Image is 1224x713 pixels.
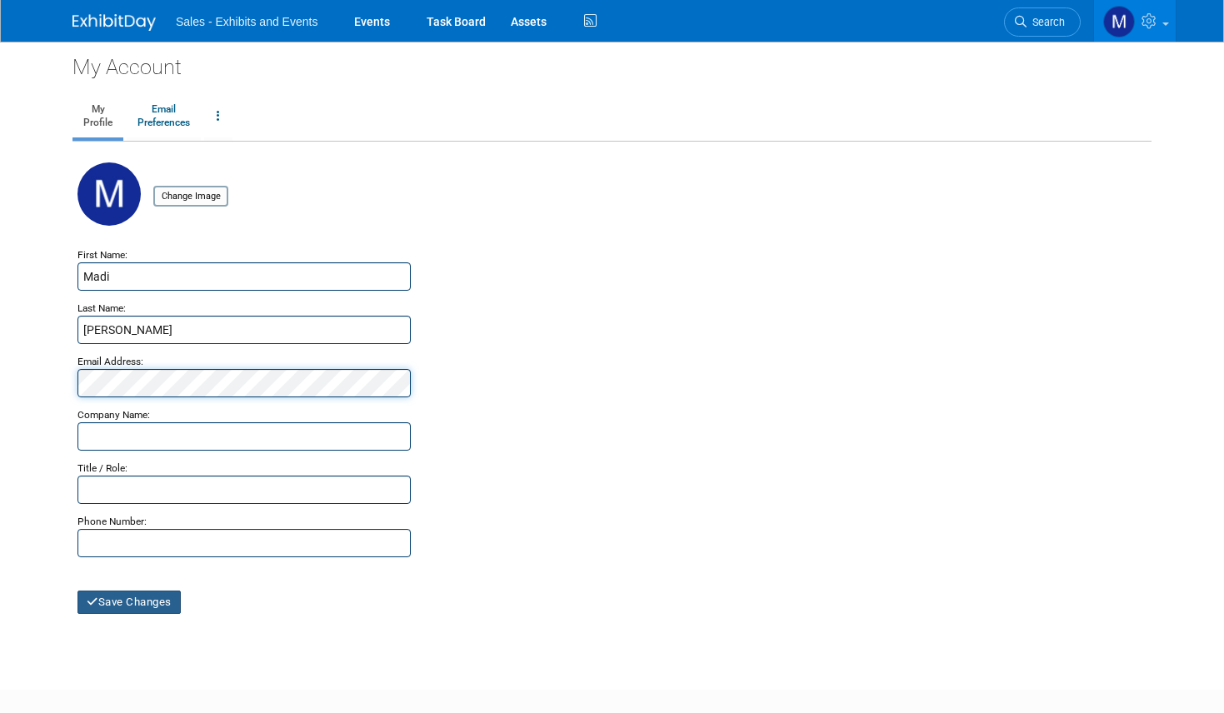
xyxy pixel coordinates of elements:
img: Madi Odryna [1103,6,1135,37]
button: Save Changes [77,591,181,614]
span: Sales - Exhibits and Events [176,15,317,28]
div: My Account [72,42,1152,82]
a: EmailPreferences [127,96,201,137]
small: Email Address: [77,356,143,367]
a: Search [1004,7,1081,37]
small: Title / Role: [77,462,127,474]
small: First Name: [77,249,127,261]
img: M.jpg [77,162,141,226]
small: Last Name: [77,302,126,314]
a: MyProfile [72,96,123,137]
span: Search [1027,16,1065,28]
small: Phone Number: [77,516,147,527]
small: Company Name: [77,409,150,421]
img: ExhibitDay [72,14,156,31]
